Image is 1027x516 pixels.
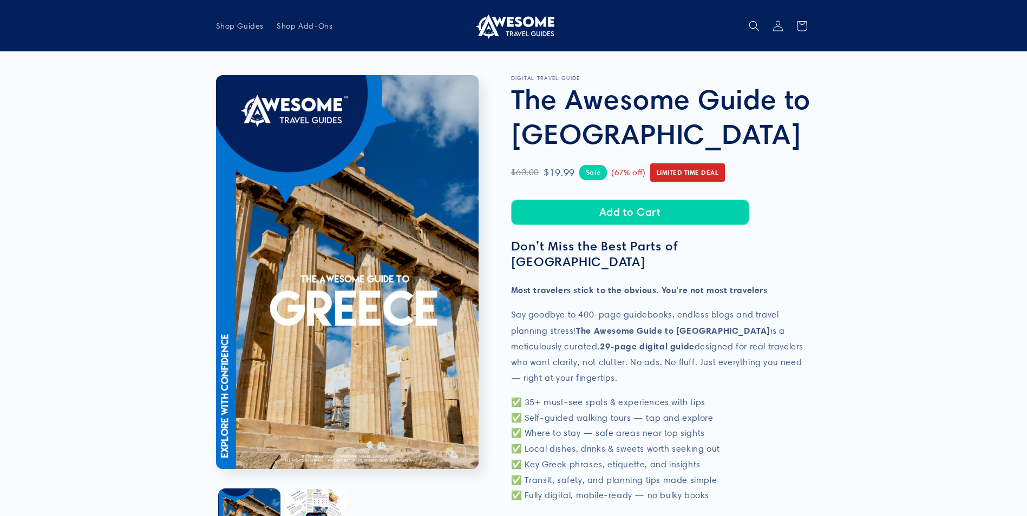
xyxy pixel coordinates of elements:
[511,82,812,151] h1: The Awesome Guide to [GEOGRAPHIC_DATA]
[270,15,339,37] a: Shop Add-Ons
[600,341,695,352] strong: 29-page digital guide
[277,21,332,31] span: Shop Add-Ons
[544,164,575,181] span: $19.99
[473,13,554,39] img: Awesome Travel Guides
[579,165,607,180] span: Sale
[511,395,812,504] p: ✅ 35+ must-see spots & experiences with tips ✅ Self-guided walking tours — tap and explore ✅ Wher...
[511,285,768,295] strong: Most travelers stick to the obvious. You're not most travelers
[511,75,812,82] p: DIGITAL TRAVEL GUIDE
[650,163,725,182] span: Limited Time Deal
[611,166,645,180] span: (67% off)
[210,15,271,37] a: Shop Guides
[511,200,749,225] button: Add to Cart
[469,9,558,43] a: Awesome Travel Guides
[216,21,264,31] span: Shop Guides
[511,165,540,181] span: $60.00
[511,239,812,270] h3: Don’t Miss the Best Parts of [GEOGRAPHIC_DATA]
[742,14,766,38] summary: Search
[511,307,812,386] p: Say goodbye to 400-page guidebooks, endless blogs and travel planning stress! is a meticulously c...
[576,325,770,336] strong: The Awesome Guide to [GEOGRAPHIC_DATA]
